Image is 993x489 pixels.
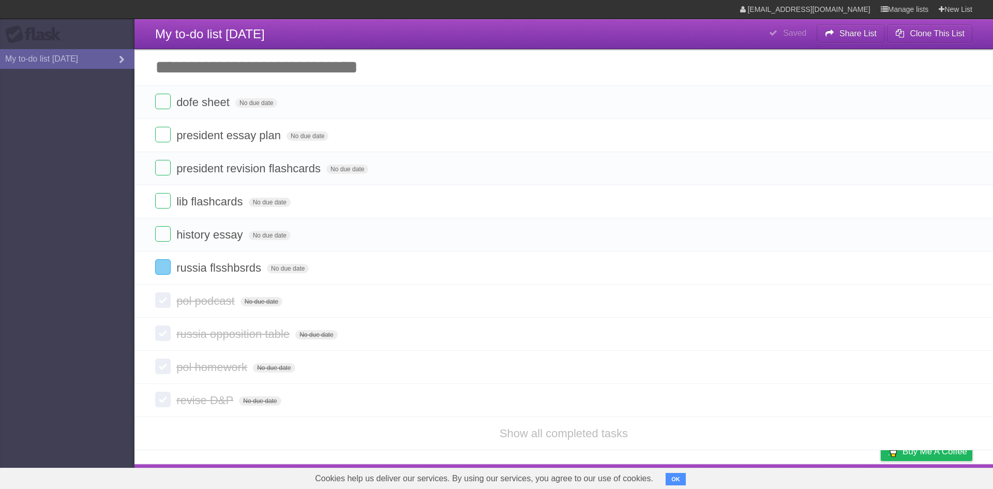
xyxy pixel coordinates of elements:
[249,231,291,240] span: No due date
[500,427,628,440] a: Show all completed tasks
[155,259,171,275] label: Done
[176,294,237,307] span: pol podcast
[176,361,250,374] span: pol homework
[155,127,171,142] label: Done
[267,264,309,273] span: No due date
[155,392,171,407] label: Done
[235,98,277,108] span: No due date
[887,24,972,43] button: Clone This List
[839,29,877,38] b: Share List
[886,442,900,460] img: Buy me a coffee
[155,226,171,242] label: Done
[5,25,67,44] div: Flask
[155,325,171,341] label: Done
[176,328,292,340] span: russia opposition table
[176,162,323,175] span: president revision flashcards
[155,94,171,109] label: Done
[176,261,264,274] span: russia flsshbsrds
[176,195,245,208] span: lib flashcards
[666,473,686,485] button: OK
[176,96,232,109] span: dofe sheet
[295,330,337,339] span: No due date
[910,29,965,38] b: Clone This List
[176,228,245,241] span: history essay
[155,27,265,41] span: My to-do list [DATE]
[287,131,328,141] span: No due date
[867,467,894,486] a: Privacy
[743,467,765,486] a: About
[817,24,885,43] button: Share List
[783,28,806,37] b: Saved
[777,467,819,486] a: Developers
[176,129,283,142] span: president essay plan
[155,193,171,209] label: Done
[155,359,171,374] label: Done
[176,394,236,407] span: revise D&P
[326,165,368,174] span: No due date
[249,198,291,207] span: No due date
[155,160,171,175] label: Done
[253,363,295,373] span: No due date
[907,467,972,486] a: Suggest a feature
[881,442,972,461] a: Buy me a coffee
[902,442,967,461] span: Buy me a coffee
[305,468,664,489] span: Cookies help us deliver our services. By using our services, you agree to our use of cookies.
[832,467,855,486] a: Terms
[240,297,282,306] span: No due date
[239,396,281,406] span: No due date
[155,292,171,308] label: Done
